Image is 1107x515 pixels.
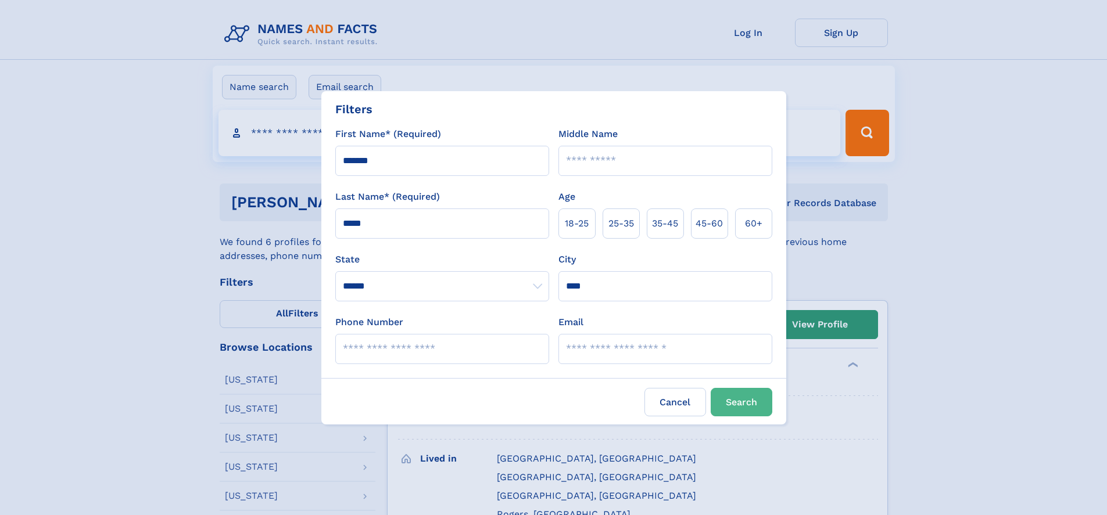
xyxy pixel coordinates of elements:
button: Search [711,388,772,416]
label: Age [558,190,575,204]
label: Phone Number [335,315,403,329]
label: State [335,253,549,266]
span: 60+ [745,217,762,231]
label: Email [558,315,583,329]
label: Last Name* (Required) [335,190,440,204]
span: 35‑45 [652,217,678,231]
div: Filters [335,100,372,118]
span: 18‑25 [565,217,589,231]
span: 25‑35 [608,217,634,231]
label: Middle Name [558,127,618,141]
label: City [558,253,576,266]
label: First Name* (Required) [335,127,441,141]
span: 45‑60 [696,217,723,231]
label: Cancel [644,388,706,416]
